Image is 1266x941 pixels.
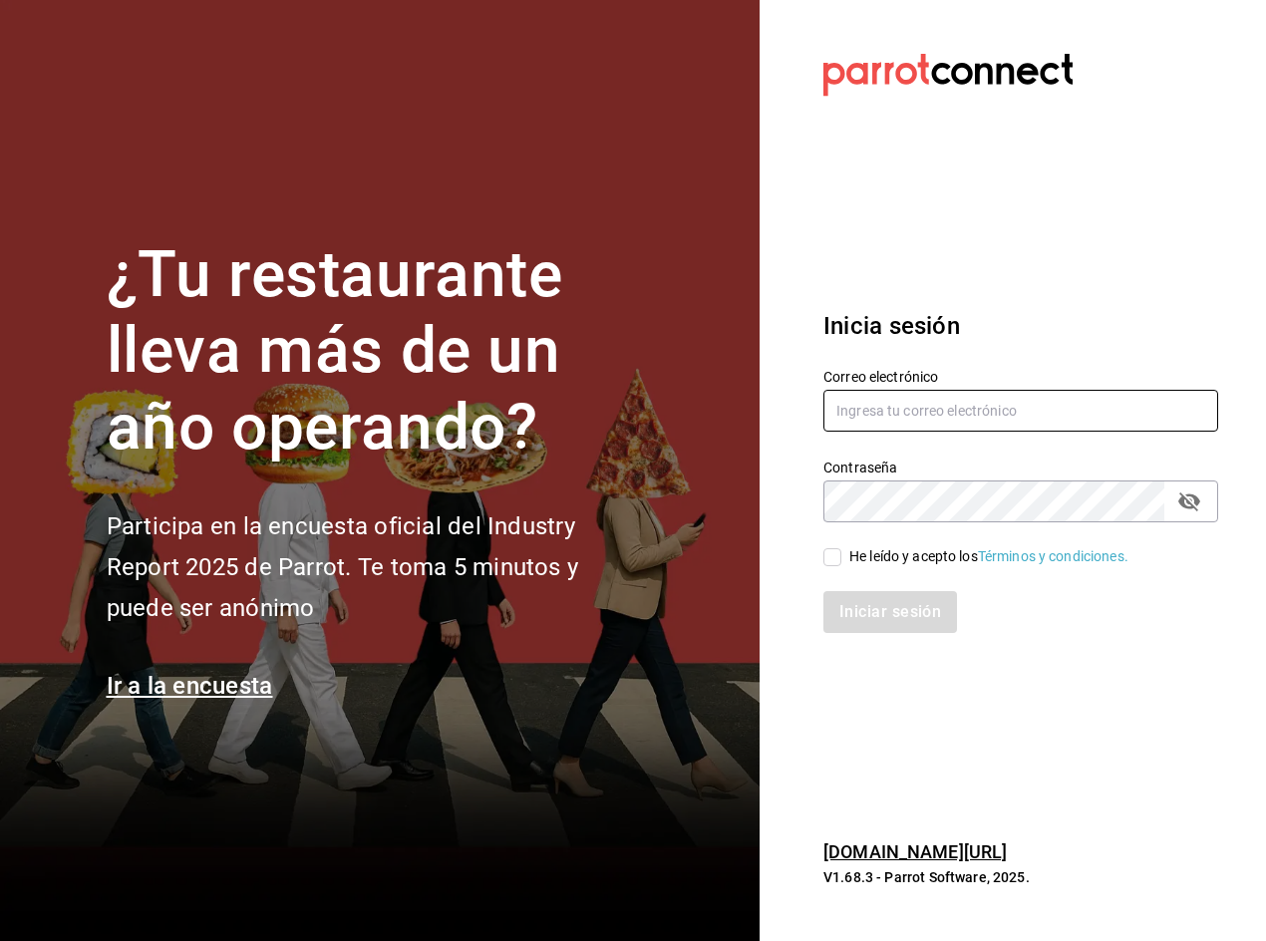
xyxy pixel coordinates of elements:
h3: Inicia sesión [823,308,1218,344]
input: Ingresa tu correo electrónico [823,390,1218,432]
div: He leído y acepto los [849,546,1128,567]
label: Contraseña [823,460,1218,473]
h2: Participa en la encuesta oficial del Industry Report 2025 de Parrot. Te toma 5 minutos y puede se... [107,506,645,628]
p: V1.68.3 - Parrot Software, 2025. [823,867,1218,887]
a: Ir a la encuesta [107,672,273,700]
a: [DOMAIN_NAME][URL] [823,841,1007,862]
label: Correo electrónico [823,369,1218,383]
button: passwordField [1172,484,1206,518]
a: Términos y condiciones. [978,548,1128,564]
h1: ¿Tu restaurante lleva más de un año operando? [107,237,645,467]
